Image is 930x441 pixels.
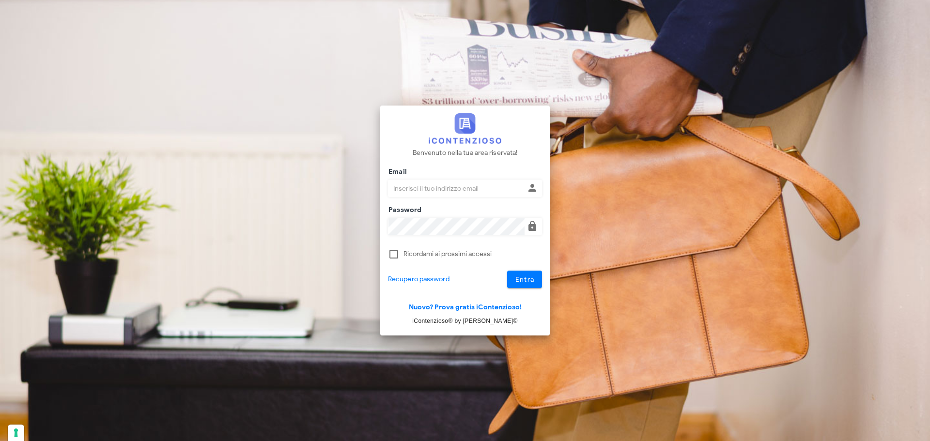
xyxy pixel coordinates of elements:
[507,271,542,288] button: Entra
[409,303,522,311] a: Nuovo? Prova gratis iContenzioso!
[413,148,518,158] p: Benvenuto nella tua area riservata!
[388,180,525,197] input: Inserisci il tuo indirizzo email
[380,316,550,326] p: iContenzioso® by [PERSON_NAME]©
[388,274,449,285] a: Recupero password
[386,205,422,215] label: Password
[403,249,542,259] label: Ricordami ai prossimi accessi
[8,425,24,441] button: Le tue preferenze relative al consenso per le tecnologie di tracciamento
[386,167,407,177] label: Email
[515,275,535,284] span: Entra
